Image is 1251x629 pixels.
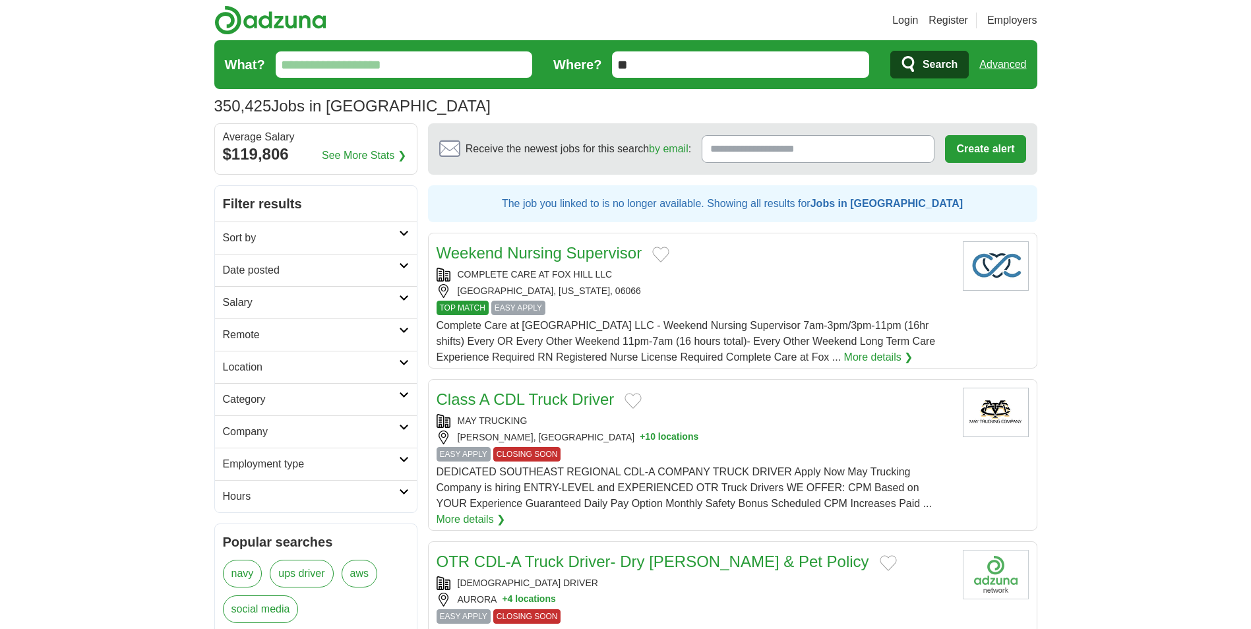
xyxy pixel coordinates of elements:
[223,142,409,166] div: $119,806
[810,198,963,209] strong: Jobs in [GEOGRAPHIC_DATA]
[553,55,601,75] label: Where?
[963,241,1029,291] img: Company logo
[437,512,506,527] a: More details ❯
[223,560,262,587] a: navy
[223,295,399,311] h2: Salary
[215,383,417,415] a: Category
[214,94,272,118] span: 350,425
[215,318,417,351] a: Remote
[502,593,507,607] span: +
[491,301,545,315] span: EASY APPLY
[892,13,918,28] a: Login
[466,141,691,157] span: Receive the newest jobs for this search :
[437,593,952,607] div: AURORA
[923,51,958,78] span: Search
[880,555,897,571] button: Add to favorite jobs
[437,553,869,570] a: OTR CDL-A Truck Driver- Dry [PERSON_NAME] & Pet Policy
[215,351,417,383] a: Location
[640,431,698,444] button: +10 locations
[215,222,417,254] a: Sort by
[458,415,528,426] a: MAY TRUCKING
[342,560,377,587] a: aws
[437,301,489,315] span: TOP MATCH
[493,447,561,462] span: CLOSING SOON
[437,447,491,462] span: EASY APPLY
[215,254,417,286] a: Date posted
[437,609,491,624] span: EASY APPLY
[437,576,952,590] div: [DEMOGRAPHIC_DATA] DRIVER
[225,55,265,75] label: What?
[223,489,399,504] h2: Hours
[223,595,299,623] a: social media
[640,431,645,444] span: +
[963,550,1029,599] img: Company logo
[437,466,932,509] span: DEDICATED SOUTHEAST REGIONAL CDL-A COMPANY TRUCK DRIVER Apply Now May Trucking Company is hiring ...
[322,148,406,164] a: See More Stats ❯
[652,247,669,262] button: Add to favorite jobs
[493,609,561,624] span: CLOSING SOON
[625,393,642,409] button: Add to favorite jobs
[945,135,1025,163] button: Create alert
[270,560,333,587] a: ups driver
[437,320,936,363] span: Complete Care at [GEOGRAPHIC_DATA] LLC - Weekend Nursing Supervisor 7am-3pm/3pm-11pm (16hr shifts...
[215,480,417,512] a: Hours
[437,268,952,282] div: COMPLETE CARE AT FOX HILL LLC
[223,392,399,407] h2: Category
[649,143,688,154] a: by email
[223,132,409,142] div: Average Salary
[223,456,399,472] h2: Employment type
[428,185,1037,222] div: The job you linked to is no longer available. Showing all results for
[214,97,491,115] h1: Jobs in [GEOGRAPHIC_DATA]
[437,244,642,262] a: Weekend Nursing Supervisor
[223,532,409,552] h2: Popular searches
[987,13,1037,28] a: Employers
[215,448,417,480] a: Employment type
[890,51,969,78] button: Search
[437,284,952,298] div: [GEOGRAPHIC_DATA], [US_STATE], 06066
[223,327,399,343] h2: Remote
[214,5,326,35] img: Adzuna logo
[929,13,968,28] a: Register
[215,186,417,222] h2: Filter results
[963,388,1029,437] img: May Trucking logo
[437,431,952,444] div: [PERSON_NAME], [GEOGRAPHIC_DATA]
[223,262,399,278] h2: Date posted
[223,424,399,440] h2: Company
[215,286,417,318] a: Salary
[223,359,399,375] h2: Location
[215,415,417,448] a: Company
[223,230,399,246] h2: Sort by
[844,349,913,365] a: More details ❯
[979,51,1026,78] a: Advanced
[502,593,555,607] button: +4 locations
[437,390,615,408] a: Class A CDL Truck Driver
